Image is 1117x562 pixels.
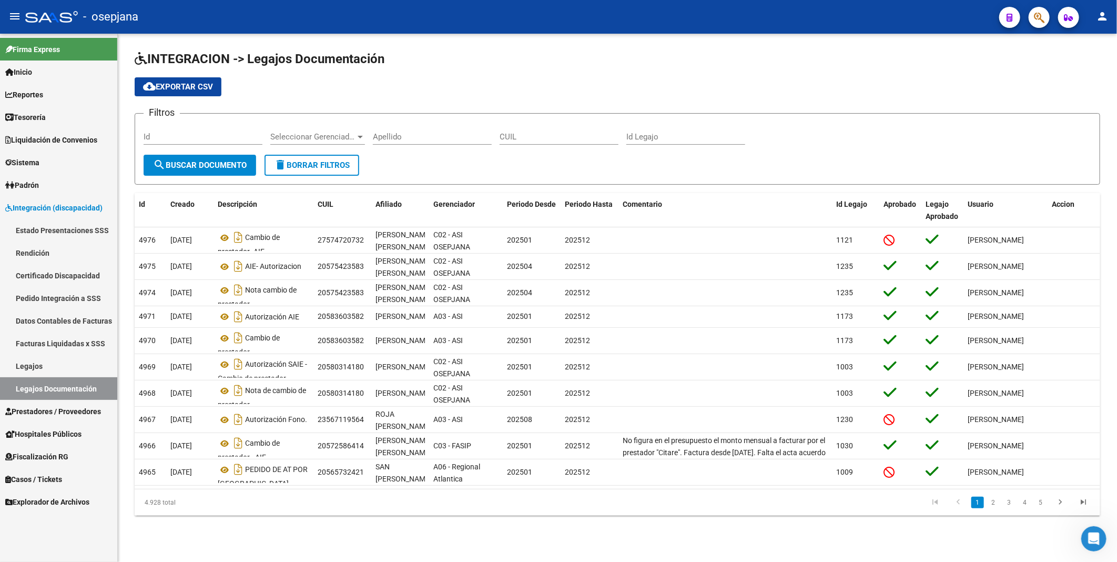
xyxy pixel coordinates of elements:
span: Cambio de prestador. [GEOGRAPHIC_DATA] [218,334,289,368]
span: [PERSON_NAME] [968,336,1024,345]
datatable-header-cell: Id [135,193,166,228]
span: 202512 [565,468,590,476]
span: Tesorería [5,112,46,123]
span: Cambio de prestador- AIE [218,234,280,256]
span: 202512 [565,363,590,371]
i: Descargar documento [231,308,245,325]
datatable-header-cell: Aprobado [879,193,921,228]
datatable-header-cell: Afiliado [371,193,429,228]
li: page 5 [1033,494,1049,511]
span: CERNEIRA MIRKO NICOLAS [375,363,432,371]
span: 4974 [139,288,156,297]
li: page 1 [970,494,986,511]
div: 20580314180 [318,387,364,399]
span: Liquidación de Convenios [5,134,97,146]
span: 202512 [565,389,590,397]
iframe: Intercom live chat [1081,526,1106,551]
span: Creado [170,200,195,208]
span: 202512 [565,288,590,297]
datatable-header-cell: Creado [166,193,214,228]
span: Id [139,200,145,208]
div: 20575423583 [318,260,364,273]
span: [PERSON_NAME] [968,262,1024,270]
span: Comentario [623,200,662,208]
span: AIE- Autorizacion [245,263,301,271]
i: Descargar documento [231,356,245,373]
div: 20580314180 [318,361,364,373]
span: 4967 [139,415,156,424]
span: Reportes [5,89,43,101]
span: [PERSON_NAME] [968,468,1024,476]
datatable-header-cell: Periodo Hasta [561,193,618,228]
li: page 3 [1001,494,1017,511]
span: Seleccionar Gerenciador [270,132,356,142]
span: A03 - ASI [433,312,463,320]
span: Legajo Aprobado [926,200,958,220]
span: 202508 [507,415,532,424]
span: 202501 [507,468,532,476]
span: A06 - Regional Atlantica [433,463,480,483]
span: [DATE] [170,312,192,320]
span: CUIL [318,200,333,208]
a: 1 [971,497,984,508]
a: 2 [987,497,1000,508]
span: [DATE] [170,468,192,476]
span: 4965 [139,468,156,476]
div: 23567119564 [318,414,364,426]
i: Descargar documento [231,411,245,428]
span: 202501 [507,363,532,371]
span: 202501 [507,389,532,397]
mat-icon: cloud_download [143,80,156,93]
span: [PERSON_NAME] [968,441,1024,450]
i: Descargar documento [231,258,245,275]
span: BRIZUELA MONDRAGON CALEB BAUTISTA [375,436,432,457]
span: 1003 [836,389,853,397]
span: 202504 [507,262,532,270]
span: [PERSON_NAME] [968,363,1024,371]
span: Gerenciador [433,200,475,208]
span: Aprobado [884,200,916,208]
span: Exportar CSV [143,82,213,92]
span: Borrar Filtros [274,160,350,170]
span: C02 - ASI OSEPJANA [433,257,470,277]
span: Periodo Desde [507,200,556,208]
span: GUEVARA MATHEO BENJAMIN [375,312,432,320]
span: [DATE] [170,415,192,424]
span: Autorización AIE [245,313,299,321]
span: ACOSTA VILLALBA JOAQUIN MANUEL [375,283,432,304]
span: Nota cambio de prestador [218,286,297,309]
span: ROJA TEVEZ ORIANA LUJAN [375,410,432,443]
button: Borrar Filtros [265,155,359,176]
span: Nota de cambio de prestador [218,387,306,409]
span: 202512 [565,415,590,424]
span: Id Legajo [836,200,867,208]
span: C03 - FASIP [433,441,471,450]
span: Casos / Tickets [5,474,62,485]
span: 202512 [565,336,590,345]
span: Sistema [5,157,39,168]
span: - osepjana [83,5,138,28]
datatable-header-cell: Comentario [618,193,832,228]
datatable-header-cell: Id Legajo [832,193,879,228]
span: [DATE] [170,236,192,244]
a: go to last page [1073,497,1093,508]
span: [PERSON_NAME] [968,415,1024,424]
datatable-header-cell: Accion [1048,193,1100,228]
span: Firma Express [5,44,60,55]
span: 202504 [507,288,532,297]
span: No figura en el presupuesto el monto mensual a facturar por el prestador "Citare". Factura desde ... [623,436,826,493]
span: 1235 [836,288,853,297]
span: Periodo Hasta [565,200,613,208]
a: 4 [1019,497,1031,508]
div: 27574720732 [318,234,364,246]
div: 20583603582 [318,310,364,323]
span: 1230 [836,415,853,424]
span: [DATE] [170,336,192,345]
a: go to next page [1050,497,1070,508]
span: 202501 [507,312,532,320]
span: 4971 [139,312,156,320]
span: BAEZ VERDUN OLIVIA CATALINA [375,230,432,251]
span: A03 - ASI [433,415,463,424]
i: Descargar documento [231,329,245,346]
span: [PERSON_NAME] [968,389,1024,397]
